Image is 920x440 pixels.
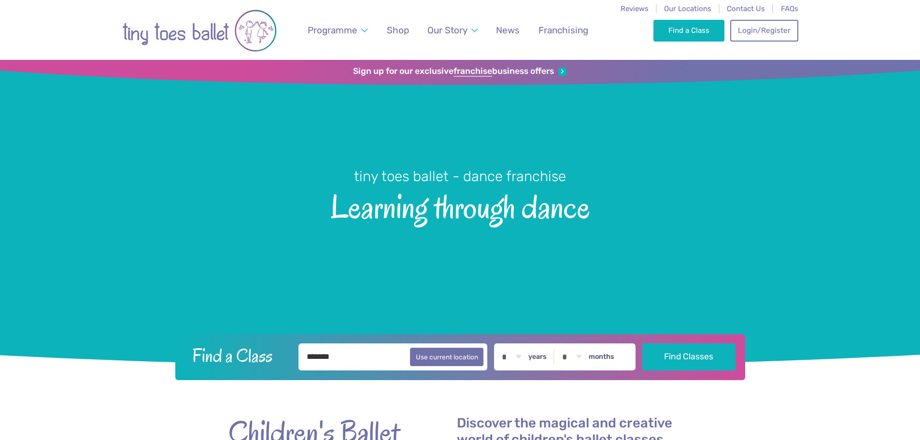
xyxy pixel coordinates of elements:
a: Franchising [534,19,593,42]
a: Login/Register [730,20,798,41]
h2: Find a Class [184,343,292,368]
a: Shop [382,19,413,42]
span: Learning through dance [17,186,903,225]
a: Sign up for our exclusivefranchisebusiness offers [353,66,567,77]
a: Contact Us [727,4,765,13]
a: Our Story [423,19,482,42]
span: News [496,25,520,36]
label: years [528,353,547,361]
button: Use current location [410,348,484,366]
label: months [589,353,614,361]
span: Shop [387,25,409,36]
span: Our Story [427,25,467,36]
button: Find Classes [642,343,736,370]
a: Programme [303,19,372,42]
span: Programme [308,25,357,36]
img: tiny toes ballet [122,6,277,55]
span: Franchising [538,25,588,36]
a: Find a Class [653,20,724,41]
a: Reviews [621,4,649,13]
strong: franchise [453,66,492,77]
small: tiny toes ballet - dance franchise [354,168,566,185]
a: News [492,19,524,42]
a: FAQs [781,4,798,13]
a: Our Locations [664,4,711,13]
